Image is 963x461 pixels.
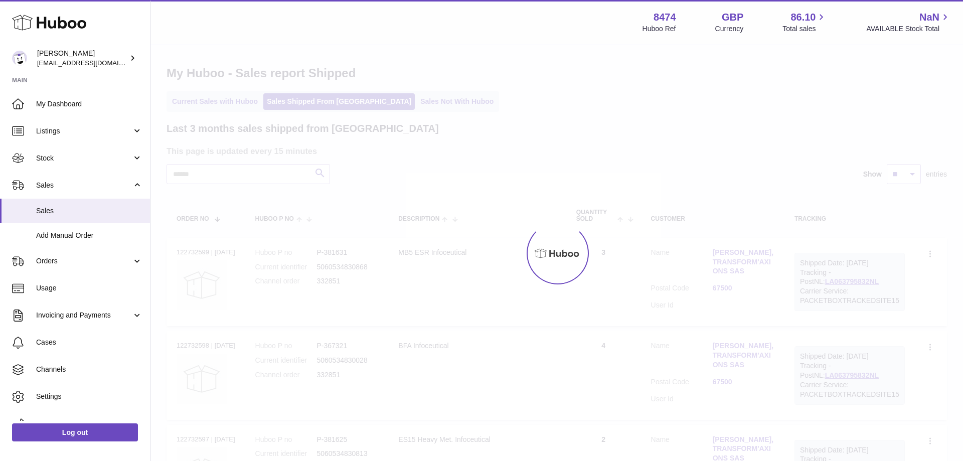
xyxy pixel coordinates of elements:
[790,11,816,24] span: 86.10
[36,419,142,428] span: Returns
[919,11,939,24] span: NaN
[782,24,827,34] span: Total sales
[12,423,138,441] a: Log out
[36,283,142,293] span: Usage
[12,51,27,66] img: orders@neshealth.com
[866,11,951,34] a: NaN AVAILABLE Stock Total
[36,206,142,216] span: Sales
[36,311,132,320] span: Invoicing and Payments
[782,11,827,34] a: 86.10 Total sales
[715,24,744,34] div: Currency
[37,49,127,68] div: [PERSON_NAME]
[37,59,147,67] span: [EMAIL_ADDRESS][DOMAIN_NAME]
[654,11,676,24] strong: 8474
[866,24,951,34] span: AVAILABLE Stock Total
[36,99,142,109] span: My Dashboard
[36,231,142,240] span: Add Manual Order
[36,392,142,401] span: Settings
[36,181,132,190] span: Sales
[36,126,132,136] span: Listings
[722,11,743,24] strong: GBP
[643,24,676,34] div: Huboo Ref
[36,153,132,163] span: Stock
[36,338,142,347] span: Cases
[36,256,132,266] span: Orders
[36,365,142,374] span: Channels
